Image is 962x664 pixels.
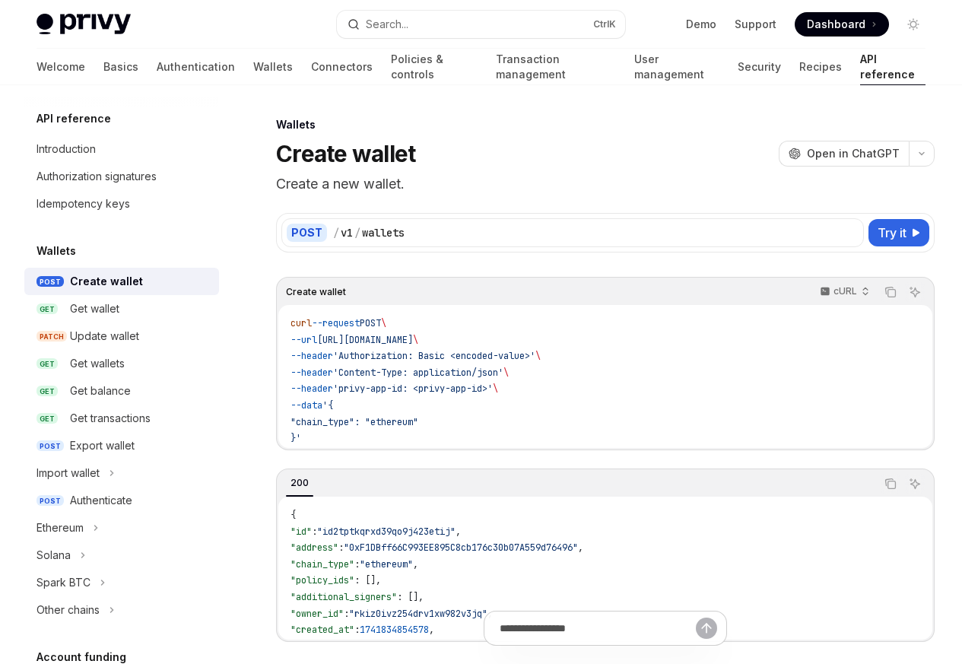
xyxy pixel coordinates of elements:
div: Get balance [70,382,131,400]
span: "address" [291,542,338,554]
button: Open search [337,11,625,38]
div: Introduction [37,140,96,158]
a: GETGet wallets [24,350,219,377]
button: Try it [868,219,929,246]
div: 200 [286,474,313,492]
button: Toggle Import wallet section [24,459,219,487]
div: v1 [341,225,353,240]
span: "0xF1DBff66C993EE895C8cb176c30b07A559d76496" [344,542,578,554]
span: "chain_type": "ethereum" [291,416,418,428]
span: , [456,526,461,538]
button: Toggle dark mode [901,12,925,37]
a: Policies & controls [391,49,478,85]
div: POST [287,224,327,242]
span: 'privy-app-id: <privy-app-id>' [333,383,493,395]
span: \ [413,334,418,346]
button: Open in ChatGPT [779,141,909,167]
h1: Create wallet [276,140,415,167]
button: Toggle Solana section [24,542,219,569]
span: Try it [878,224,906,242]
a: Security [738,49,781,85]
span: --url [291,334,317,346]
a: POSTAuthenticate [24,487,219,514]
span: 'Content-Type: application/json' [333,367,503,379]
button: Toggle Other chains section [24,596,219,624]
button: Ask AI [905,474,925,494]
span: : [338,542,344,554]
a: Basics [103,49,138,85]
a: GETGet wallet [24,295,219,322]
div: Solana [37,546,71,564]
div: Get wallet [70,300,119,318]
span: --header [291,367,333,379]
div: Update wallet [70,327,139,345]
span: \ [493,383,498,395]
a: API reference [860,49,925,85]
p: Create a new wallet. [276,173,935,195]
span: "chain_type" [291,558,354,570]
a: GETGet balance [24,377,219,405]
div: / [354,225,360,240]
a: POSTExport wallet [24,432,219,459]
span: }' [291,432,301,444]
span: { [291,509,296,521]
span: "additional_signers" [291,591,397,603]
span: \ [503,367,509,379]
button: Ask AI [905,282,925,302]
span: \ [535,350,541,362]
div: Get transactions [70,409,151,427]
a: Wallets [253,49,293,85]
div: Search... [366,15,408,33]
button: Copy the contents from the code block [881,282,900,302]
span: : [312,526,317,538]
button: cURL [811,279,876,305]
span: , [413,558,418,570]
span: \ [381,317,386,329]
div: Authorization signatures [37,167,157,186]
a: Authorization signatures [24,163,219,190]
div: Import wallet [37,464,100,482]
a: Connectors [311,49,373,85]
span: "id" [291,526,312,538]
input: Ask a question... [500,612,696,645]
a: Demo [686,17,716,32]
span: '{ [322,399,333,411]
span: , [578,542,583,554]
a: Introduction [24,135,219,163]
a: POSTCreate wallet [24,268,219,295]
div: / [333,225,339,240]
span: [URL][DOMAIN_NAME] [317,334,413,346]
span: GET [37,413,58,424]
span: --header [291,383,333,395]
div: Wallets [276,117,935,132]
a: Idempotency keys [24,190,219,218]
span: Ctrl K [593,18,616,30]
span: --request [312,317,360,329]
span: GET [37,303,58,315]
span: POST [37,276,64,288]
span: Create wallet [286,286,346,298]
span: POST [360,317,381,329]
a: Authentication [157,49,235,85]
span: Dashboard [807,17,865,32]
div: Get wallets [70,354,125,373]
img: light logo [37,14,131,35]
span: curl [291,317,312,329]
div: Export wallet [70,437,135,455]
a: Dashboard [795,12,889,37]
a: GETGet transactions [24,405,219,432]
button: Copy the contents from the code block [881,474,900,494]
a: PATCHUpdate wallet [24,322,219,350]
span: GET [37,386,58,397]
button: Send message [696,618,717,639]
span: 'Authorization: Basic <encoded-value>' [333,350,535,362]
div: Other chains [37,601,100,619]
button: Toggle Spark BTC section [24,569,219,596]
span: PATCH [37,331,67,342]
div: Authenticate [70,491,132,510]
span: POST [37,495,64,507]
a: Transaction management [496,49,616,85]
p: cURL [833,285,857,297]
span: "policy_ids" [291,574,354,586]
span: : [], [397,591,424,603]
